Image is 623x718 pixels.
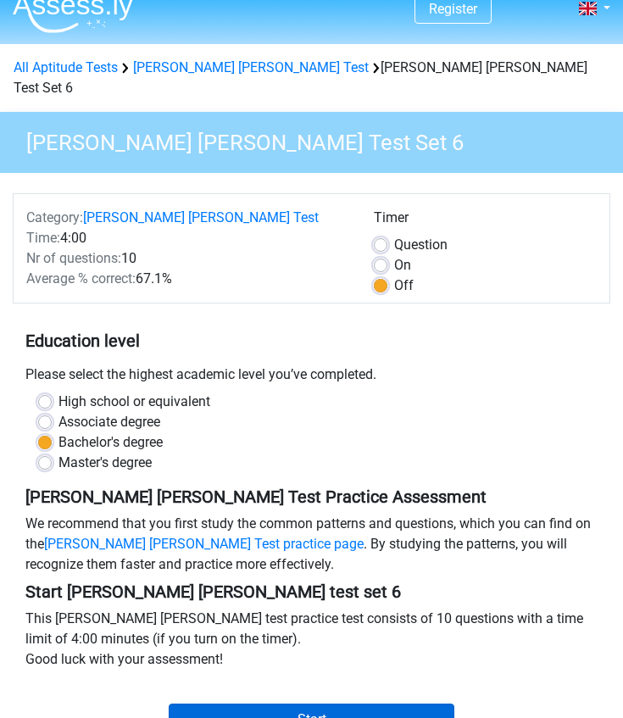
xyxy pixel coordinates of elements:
span: Nr of questions: [26,250,121,266]
span: Time: [26,230,60,246]
h5: [PERSON_NAME] [PERSON_NAME] Test Practice Assessment [25,487,598,507]
a: All Aptitude Tests [14,59,118,75]
label: On [394,255,411,276]
label: High school or equivalent [58,392,210,412]
label: Bachelor's degree [58,432,163,453]
a: [PERSON_NAME] [PERSON_NAME] Test [133,59,369,75]
label: Off [394,276,414,296]
a: Register [429,1,477,17]
a: [PERSON_NAME] [PERSON_NAME] Test practice page [44,536,364,552]
span: Average % correct: [26,270,136,287]
h3: [PERSON_NAME] [PERSON_NAME] Test Set 6 [19,123,610,156]
label: Question [394,235,448,255]
label: Associate degree [58,412,160,432]
div: 10 [14,248,361,269]
h5: Start [PERSON_NAME] [PERSON_NAME] test set 6 [25,582,598,602]
div: Please select the highest academic level you’ve completed. [13,365,610,392]
span: Category: [26,209,83,225]
div: This [PERSON_NAME] [PERSON_NAME] test practice test consists of 10 questions with a time limit of... [13,609,610,676]
div: [PERSON_NAME] [PERSON_NAME] Test Set 6 [7,58,616,98]
div: 4:00 [14,228,361,248]
h5: Education level [25,324,598,358]
a: [PERSON_NAME] [PERSON_NAME] Test [83,209,319,225]
div: Timer [374,208,597,235]
div: 67.1% [14,269,361,289]
label: Master's degree [58,453,152,473]
div: We recommend that you first study the common patterns and questions, which you can find on the . ... [13,514,610,582]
